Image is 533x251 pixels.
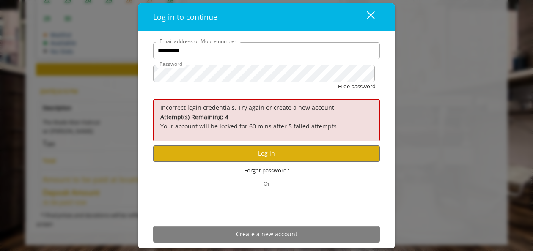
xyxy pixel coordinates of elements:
[351,8,380,26] button: close dialog
[153,145,380,162] button: Log in
[244,166,289,175] span: Forgot password?
[153,226,380,243] button: Create a new account
[155,60,187,68] label: Password
[153,12,217,22] span: Log in to continue
[357,11,374,23] div: close dialog
[160,104,336,112] span: Incorrect login credentials. Try again or create a new account.
[224,196,310,215] iframe: Sign in with Google Button
[153,65,375,82] input: Password
[160,113,228,121] b: Attempt(s) Remaining: 4
[160,112,373,131] p: Your account will be locked for 60 mins after 5 failed attempts
[259,180,274,187] span: Or
[155,37,241,45] label: Email address or Mobile number
[153,42,380,59] input: Email address or Mobile number
[338,82,376,91] button: Hide password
